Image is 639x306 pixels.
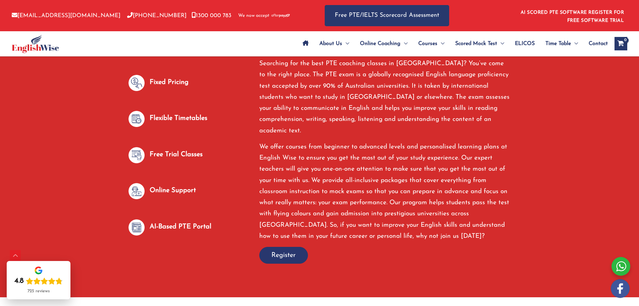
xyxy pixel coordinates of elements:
p: Fixed Pricing [150,77,189,88]
span: Contact [589,32,608,55]
img: white-facebook.png [611,279,630,298]
a: Free PTE/IELTS Scorecard Assessment [325,5,449,26]
p: Flexible Timetables [150,113,207,124]
a: Online CoachingMenu Toggle [355,32,413,55]
a: [EMAIL_ADDRESS][DOMAIN_NAME] [12,13,120,18]
span: Scored Mock Test [455,32,497,55]
img: null [128,147,145,163]
nav: Site Navigation: Main Menu [297,32,608,55]
span: Menu Toggle [342,32,349,55]
a: Time TableMenu Toggle [540,32,583,55]
p: We offer courses from beginner to advanced levels and personalised learning plans at English Wise... [259,141,511,242]
a: CoursesMenu Toggle [413,32,450,55]
span: Menu Toggle [571,32,578,55]
div: Rating: 4.8 out of 5 [14,276,63,286]
span: ELICOS [515,32,535,55]
span: We now accept [238,12,269,19]
aside: Header Widget 1 [517,5,627,27]
p: Online Support [150,185,196,196]
a: [PHONE_NUMBER] [127,13,187,18]
a: AI SCORED PTE SOFTWARE REGISTER FOR FREE SOFTWARE TRIAL [521,10,624,23]
a: Scored Mock TestMenu Toggle [450,32,510,55]
span: Menu Toggle [437,32,444,55]
img: cropped-ew-logo [12,35,59,53]
div: 725 reviews [28,289,50,294]
span: Online Coaching [360,32,401,55]
img: null [128,75,145,91]
p: Free Trial Classes [150,149,203,160]
img: Afterpay-Logo [271,14,290,17]
a: ELICOS [510,32,540,55]
img: null [128,111,145,127]
p: AI-Based PTE Portal [150,221,211,232]
span: Menu Toggle [401,32,408,55]
a: About UsMenu Toggle [314,32,355,55]
div: 4.8 [14,276,24,286]
img: null [128,219,145,235]
a: Contact [583,32,608,55]
img: null [128,183,145,199]
button: Register [259,247,308,264]
span: Time Table [545,32,571,55]
p: Searching for the best PTE coaching classes in [GEOGRAPHIC_DATA]? You’ve come to the right place.... [259,58,511,136]
span: Register [271,251,296,260]
a: 1300 000 783 [192,13,231,18]
span: Menu Toggle [497,32,504,55]
span: About Us [319,32,342,55]
a: View Shopping Cart, empty [615,37,627,50]
span: Courses [418,32,437,55]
